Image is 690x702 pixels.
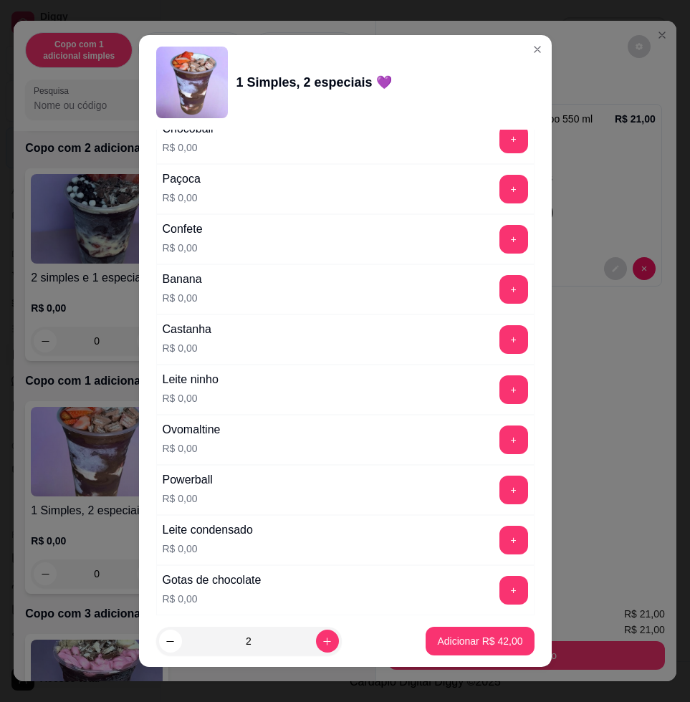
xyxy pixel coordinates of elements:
[163,191,201,205] p: R$ 0,00
[499,125,528,153] button: add
[163,471,213,489] div: Powerball
[316,630,339,653] button: increase-product-quantity
[163,421,221,438] div: Ovomaltine
[499,225,528,254] button: add
[163,542,253,556] p: R$ 0,00
[236,72,392,92] div: 1 Simples, 2 especiais 💜
[163,241,203,255] p: R$ 0,00
[163,170,201,188] div: Paçoca
[499,175,528,203] button: add
[499,576,528,605] button: add
[163,371,219,388] div: Leite ninho
[163,441,221,456] p: R$ 0,00
[159,630,182,653] button: decrease-product-quantity
[163,391,219,405] p: R$ 0,00
[426,627,534,655] button: Adicionar R$ 42,00
[156,47,228,118] img: product-image
[163,221,203,238] div: Confete
[163,140,214,155] p: R$ 0,00
[163,321,212,338] div: Castanha
[163,341,212,355] p: R$ 0,00
[163,592,262,606] p: R$ 0,00
[163,291,202,305] p: R$ 0,00
[499,476,528,504] button: add
[499,526,528,554] button: add
[499,325,528,354] button: add
[163,271,202,288] div: Banana
[163,521,253,539] div: Leite condensado
[437,634,522,648] p: Adicionar R$ 42,00
[499,375,528,404] button: add
[163,491,213,506] p: R$ 0,00
[163,572,262,589] div: Gotas de chocolate
[526,38,549,61] button: Close
[499,275,528,304] button: add
[499,425,528,454] button: add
